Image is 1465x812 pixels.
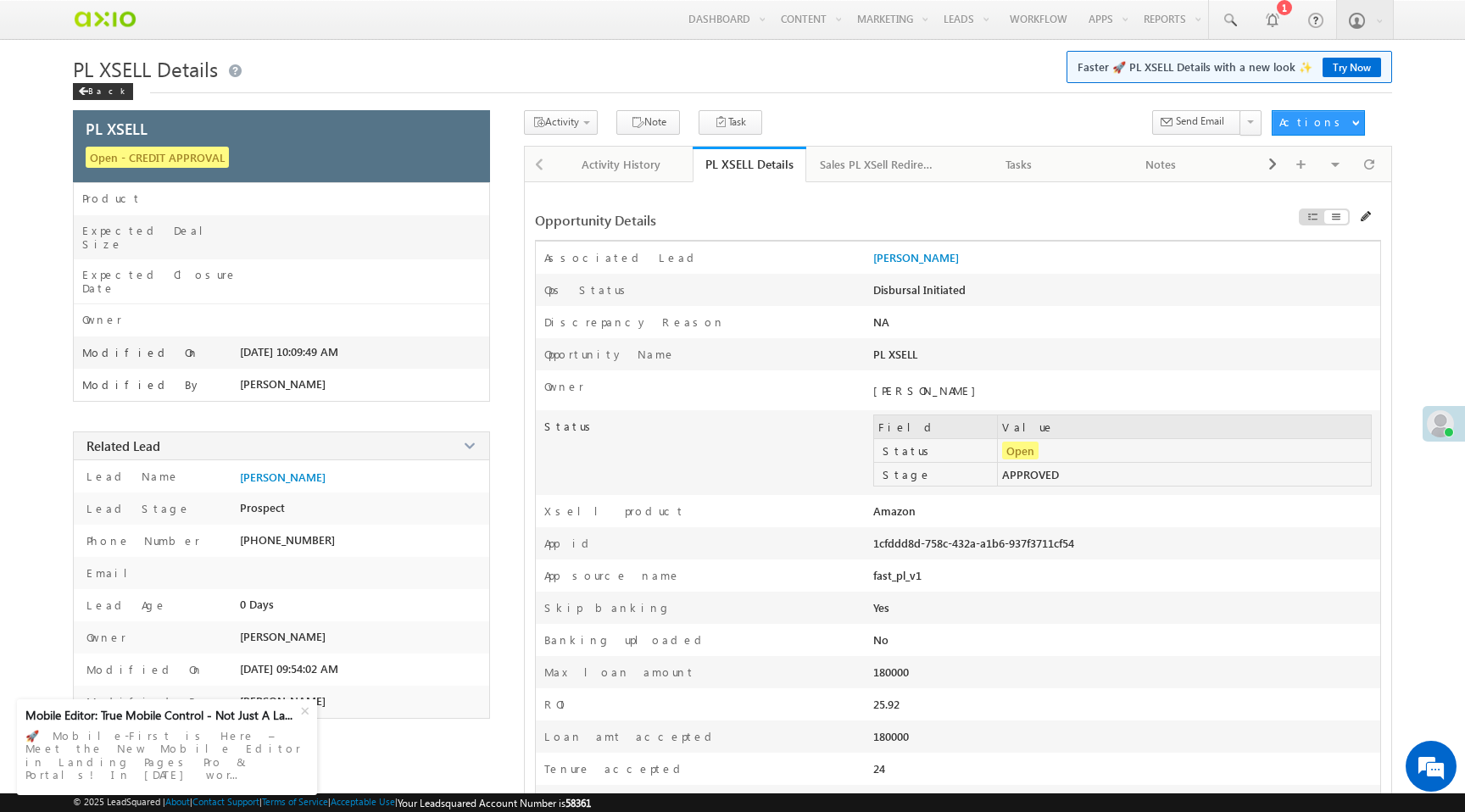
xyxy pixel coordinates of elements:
label: Ops Status [544,282,632,297]
label: Modified On [82,662,203,676]
button: Note [616,110,680,135]
span: [DATE] 09:54:02 AM [240,662,338,676]
div: PL XSELL [873,347,1177,370]
label: Expected Deal Size [82,224,240,251]
a: Acceptable Use [331,796,395,807]
div: No [873,632,1177,656]
div: Yes [873,600,1177,624]
div: Activity History [565,154,678,175]
a: Contact Support [192,796,259,807]
label: Status [878,443,1001,458]
div: 180000 [873,729,1177,753]
label: Phone Number [82,533,200,548]
div: NA [873,314,1177,338]
div: Mobile Editor: True Mobile Control - Not Just A La... [25,708,298,723]
td: APPROVED [998,463,1371,487]
label: Lead Name [82,469,180,483]
div: Disbursal Initiated [873,282,1177,306]
div: Opportunity Details [535,211,1091,229]
div: 1cfddd8d-758c-432a-a1b6-937f3711cf54 [873,536,1177,559]
div: fast_pl_v1 [873,568,1177,592]
a: Terms of Service [262,796,328,807]
span: PL XSELL Details [73,55,218,82]
div: [PERSON_NAME] [873,383,1168,398]
label: ROI [544,697,570,711]
a: PL XSELL Details [693,147,806,182]
img: Custom Logo [73,4,136,34]
label: Modified On [82,346,199,359]
div: Notes [1105,154,1218,175]
label: App id [544,536,595,550]
label: Modified By [82,694,206,709]
div: Amazon [873,503,1177,527]
label: Status [536,410,873,434]
div: PL XSELL Details [705,156,794,172]
a: Tasks [949,147,1091,182]
label: Owner [82,313,122,326]
label: Tenure accepted [544,761,687,776]
label: Associated Lead [544,250,700,264]
div: 180000 [873,665,1177,688]
a: Activity History [551,147,694,182]
span: Faster 🚀 PL XSELL Details with a new look ✨ [1078,58,1381,75]
span: Open [1002,442,1039,459]
span: Your Leadsquared Account Number is [398,797,591,809]
span: [PHONE_NUMBER] [240,533,335,547]
label: Product [82,192,142,205]
span: [DATE] 10:09:49 AM [240,345,338,359]
td: Value [998,415,1371,439]
div: Documents [1246,154,1360,175]
label: Owner [544,379,584,393]
span: Prospect [240,501,285,514]
div: 🚀 Mobile-First is Here – Meet the New Mobile Editor in Landing Pages Pro & Portals! In [DATE] wor... [25,724,309,787]
label: Xsell product [544,503,685,518]
td: Field [874,415,998,439]
span: PL XSELL [86,118,148,139]
span: [PERSON_NAME] [240,630,326,643]
button: Send Email [1152,110,1241,135]
button: Actions [1272,110,1365,136]
span: 0 Days [240,598,274,611]
span: Open - CREDIT APPROVAL [86,147,229,168]
div: 24 [873,761,1177,785]
label: Email [82,565,141,580]
div: + [292,695,321,724]
label: Skip banking [544,600,671,615]
a: Try Now [1323,58,1381,77]
label: Max loan amount [544,665,695,679]
label: Modified By [82,378,202,392]
a: [PERSON_NAME] [240,470,326,484]
span: [PERSON_NAME] [240,377,326,391]
div: Back [73,83,133,100]
span: © 2025 LeadSquared | | | | | [73,796,591,809]
a: Documents [1233,147,1375,182]
div: Sales PL XSell Redirection [820,154,933,175]
label: Stage [878,467,1001,481]
span: Send Email [1176,114,1224,129]
div: Tasks [962,154,1076,175]
span: Related Lead [86,437,160,454]
a: Notes [1091,147,1234,182]
span: 58361 [565,797,591,809]
label: Banking uploaded [544,632,708,647]
label: App source name [544,568,681,582]
label: Expected Closure Date [82,268,240,295]
a: Sales PL XSell Redirection [806,147,949,182]
button: Task [699,110,762,135]
div: Actions [1279,114,1346,130]
a: About [165,796,190,807]
button: Activity [524,110,598,135]
a: [PERSON_NAME] [873,250,959,264]
label: Owner [82,630,126,644]
span: Activity [545,115,579,128]
span: [PERSON_NAME] [240,694,326,708]
label: Lead Age [82,598,167,612]
label: Discrepancy Reason [544,314,725,329]
label: Opportunity Name [544,347,676,361]
li: Sales PL XSell Redirection [806,147,949,181]
div: 25.92 [873,697,1177,720]
label: Lead Stage [82,501,191,515]
label: Loan amt accepted [544,729,718,743]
